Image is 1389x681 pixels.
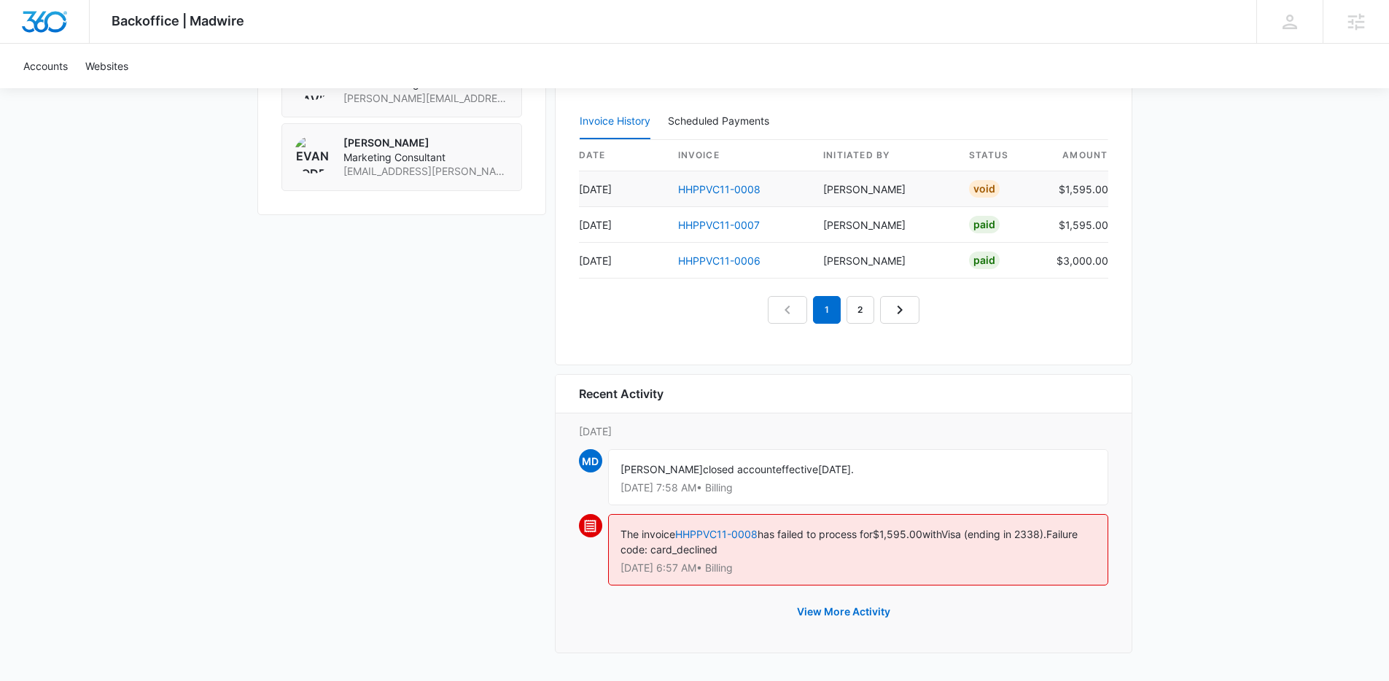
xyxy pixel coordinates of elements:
em: 1 [813,296,841,324]
a: HHPPVC11-0007 [678,219,760,231]
td: [DATE] [579,207,666,243]
div: Paid [969,252,1000,269]
a: Next Page [880,296,919,324]
a: Accounts [15,44,77,88]
div: Scheduled Payments [668,116,775,126]
span: [DATE]. [818,463,854,475]
nav: Pagination [768,296,919,324]
span: Backoffice | Madwire [112,13,244,28]
a: HHPPVC11-0008 [675,528,758,540]
span: has failed to process for [758,528,873,540]
span: $1,595.00 [873,528,922,540]
a: HHPPVC11-0008 [678,183,760,195]
span: [PERSON_NAME][EMAIL_ADDRESS][PERSON_NAME][DOMAIN_NAME] [343,91,510,106]
th: invoice [666,140,812,171]
td: $1,595.00 [1045,171,1108,207]
th: amount [1045,140,1108,171]
th: date [579,140,666,171]
span: The invoice [620,528,675,540]
span: MD [579,449,602,472]
p: [DATE] [579,424,1108,439]
button: Invoice History [580,104,650,139]
span: with [922,528,941,540]
span: Marketing Consultant [343,150,510,165]
a: Page 2 [847,296,874,324]
td: [DATE] [579,243,666,279]
div: Void [969,180,1000,198]
td: $1,595.00 [1045,207,1108,243]
th: Initiated By [812,140,957,171]
div: Paid [969,216,1000,233]
p: [DATE] 7:58 AM • Billing [620,483,1096,493]
p: [PERSON_NAME] [343,136,510,150]
span: closed account [703,463,776,475]
span: [EMAIL_ADDRESS][PERSON_NAME][DOMAIN_NAME] [343,164,510,179]
td: [PERSON_NAME] [812,243,957,279]
button: View More Activity [782,594,905,629]
h6: Recent Activity [579,385,664,402]
span: Visa (ending in 2338). [941,528,1046,540]
img: Evan Rodriguez [294,136,332,174]
a: Websites [77,44,137,88]
td: $3,000.00 [1045,243,1108,279]
th: status [957,140,1045,171]
td: [PERSON_NAME] [812,171,957,207]
p: [DATE] 6:57 AM • Billing [620,563,1096,573]
span: effective [776,463,818,475]
span: [PERSON_NAME] [620,463,703,475]
a: HHPPVC11-0006 [678,254,760,267]
td: [DATE] [579,171,666,207]
td: [PERSON_NAME] [812,207,957,243]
